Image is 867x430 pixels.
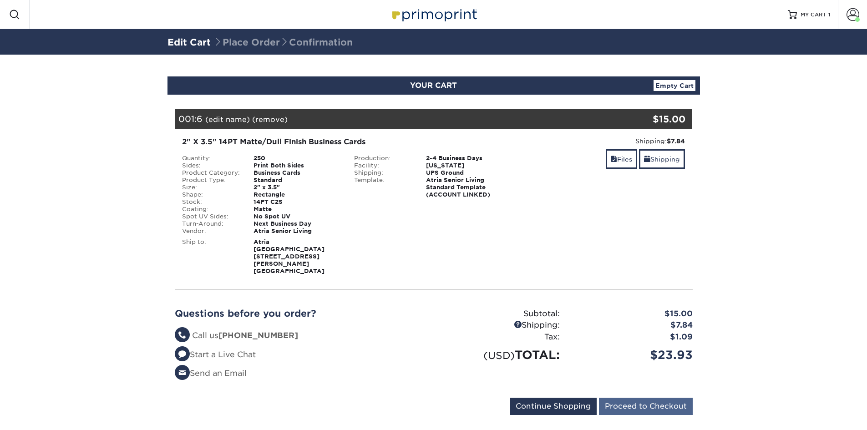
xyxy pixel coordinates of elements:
[527,137,685,146] div: Shipping:
[175,238,247,275] div: Ship to:
[175,308,427,319] h2: Questions before you order?
[175,169,247,177] div: Product Category:
[347,162,419,169] div: Facility:
[667,137,685,145] strong: $7.84
[175,109,606,129] div: 001:
[175,177,247,184] div: Product Type:
[175,220,247,228] div: Turn-Around:
[567,346,700,364] div: $23.93
[611,156,617,163] span: files
[247,169,347,177] div: Business Cards
[247,191,347,198] div: Rectangle
[606,149,637,169] a: Files
[197,114,203,124] span: 6
[347,169,419,177] div: Shipping:
[247,155,347,162] div: 250
[567,308,700,320] div: $15.00
[419,169,520,177] div: UPS Ground
[175,228,247,235] div: Vendor:
[175,369,247,378] a: Send an Email
[419,155,520,162] div: 2-4 Business Days
[213,37,353,48] span: Place Order Confirmation
[254,238,324,274] strong: Atria [GEOGRAPHIC_DATA] [STREET_ADDRESS][PERSON_NAME] [GEOGRAPHIC_DATA]
[639,149,685,169] a: Shipping
[419,162,520,169] div: [US_STATE]
[175,162,247,169] div: Sides:
[175,198,247,206] div: Stock:
[644,156,650,163] span: shipping
[252,115,288,124] a: (remove)
[483,349,515,361] small: (USD)
[434,319,567,331] div: Shipping:
[654,80,695,91] a: Empty Cart
[247,213,347,220] div: No Spot UV
[247,206,347,213] div: Matte
[388,5,479,24] img: Primoprint
[182,137,513,147] div: 2" X 3.5" 14PT Matte/Dull Finish Business Cards
[599,398,693,415] input: Proceed to Checkout
[567,331,700,343] div: $1.09
[434,331,567,343] div: Tax:
[247,228,347,235] div: Atria Senior Living
[205,115,250,124] a: (edit name)
[347,155,419,162] div: Production:
[247,162,347,169] div: Print Both Sides
[606,112,686,126] div: $15.00
[175,184,247,191] div: Size:
[247,220,347,228] div: Next Business Day
[247,177,347,184] div: Standard
[175,330,427,342] li: Call us
[175,350,256,359] a: Start a Live Chat
[347,177,419,198] div: Template:
[801,11,826,19] span: MY CART
[419,177,520,198] div: Atria Senior Living Standard Template (ACCOUNT LINKED)
[175,191,247,198] div: Shape:
[218,331,298,340] strong: [PHONE_NUMBER]
[410,81,457,90] span: YOUR CART
[175,155,247,162] div: Quantity:
[247,184,347,191] div: 2" x 3.5"
[167,37,211,48] a: Edit Cart
[247,198,347,206] div: 14PT C2S
[567,319,700,331] div: $7.84
[510,398,597,415] input: Continue Shopping
[828,11,831,18] span: 1
[434,346,567,364] div: TOTAL:
[434,308,567,320] div: Subtotal:
[175,206,247,213] div: Coating:
[175,213,247,220] div: Spot UV Sides:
